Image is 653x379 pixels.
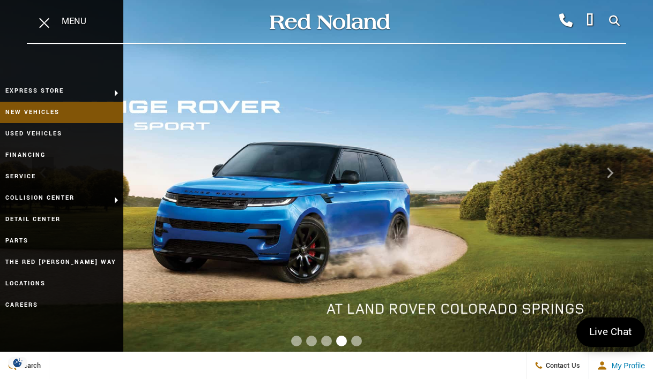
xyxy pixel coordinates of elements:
[306,336,317,346] span: Go to slide 2
[607,361,645,370] span: My Profile
[599,157,621,189] div: Next
[268,12,391,31] img: Red Noland Auto Group
[543,361,580,370] span: Contact Us
[589,352,653,379] button: Open user profile menu
[5,357,30,368] img: Opt-Out Icon
[576,317,645,347] a: Live Chat
[584,325,637,339] span: Live Chat
[351,336,362,346] span: Go to slide 5
[321,336,332,346] span: Go to slide 3
[336,336,347,346] span: Go to slide 4
[5,357,30,368] section: Click to Open Cookie Consent Modal
[291,336,302,346] span: Go to slide 1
